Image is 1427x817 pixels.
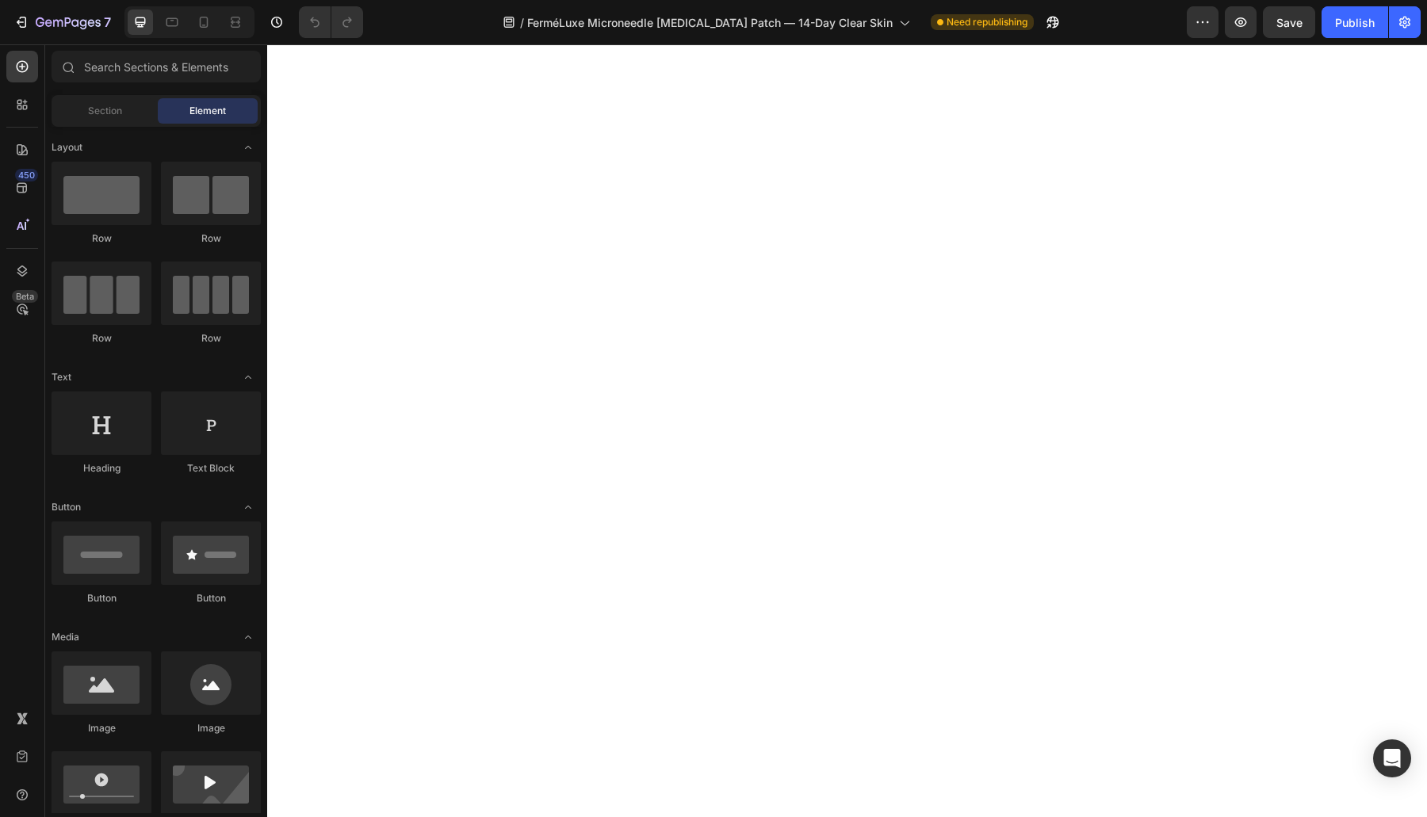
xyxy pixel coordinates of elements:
[235,494,261,520] span: Toggle open
[52,140,82,155] span: Layout
[267,44,1427,817] iframe: Design area
[1263,6,1315,38] button: Save
[235,135,261,160] span: Toggle open
[189,104,226,118] span: Element
[299,6,363,38] div: Undo/Redo
[12,290,38,303] div: Beta
[52,591,151,605] div: Button
[1373,739,1411,777] div: Open Intercom Messenger
[52,721,151,735] div: Image
[527,14,893,31] span: FerméLuxe Microneedle [MEDICAL_DATA] Patch — 14-Day Clear Skin
[161,721,261,735] div: Image
[52,231,151,246] div: Row
[6,6,118,38] button: 7
[52,500,81,514] span: Button
[52,51,261,82] input: Search Sections & Elements
[235,624,261,650] span: Toggle open
[52,461,151,475] div: Heading
[161,331,261,346] div: Row
[52,331,151,346] div: Row
[161,231,261,246] div: Row
[1276,16,1303,29] span: Save
[52,370,71,384] span: Text
[161,591,261,605] div: Button
[235,365,261,390] span: Toggle open
[15,169,38,181] div: 450
[947,15,1027,29] span: Need republishing
[161,461,261,475] div: Text Block
[88,104,122,118] span: Section
[1335,14,1375,31] div: Publish
[104,13,111,32] p: 7
[1322,6,1388,38] button: Publish
[520,14,524,31] span: /
[52,630,79,644] span: Media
